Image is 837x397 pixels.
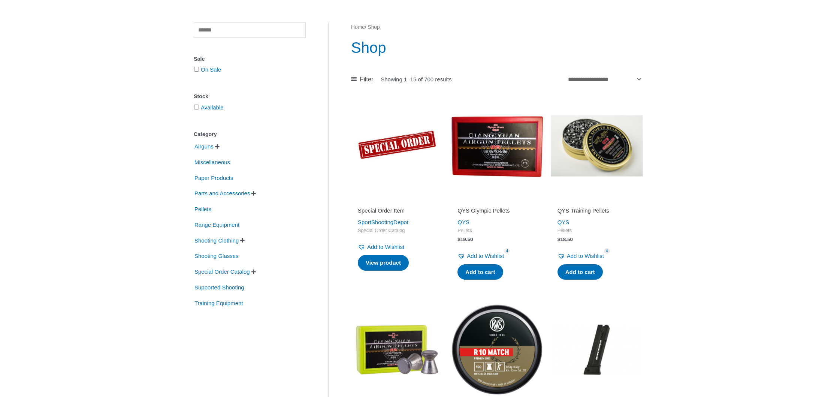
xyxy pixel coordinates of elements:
img: Special Order Item [351,100,443,192]
h2: QYS Training Pellets [558,207,636,214]
span: Special Order Catalog [194,265,251,278]
a: Add to cart: “QYS Olympic Pellets” [457,264,503,280]
span: Add to Wishlist [367,244,404,250]
span:  [240,238,245,243]
span: 4 [504,248,510,254]
span: Supported Shooting [194,281,245,294]
span: Miscellaneous [194,156,231,169]
a: QYS [558,219,569,225]
a: Special Order Catalog [194,268,251,274]
h2: Special Order Item [358,207,436,214]
a: On Sale [201,66,221,73]
a: Training Equipment [194,299,244,306]
p: Showing 1–15 of 700 results [381,76,451,82]
input: On Sale [194,67,199,72]
span: Paper Products [194,172,234,184]
a: QYS Training Pellets [558,207,636,217]
div: Sale [194,54,306,64]
a: Available [201,104,224,111]
a: Paper Products [194,174,234,180]
img: QYS Olympic Pellets [451,100,543,192]
span: $ [558,237,560,242]
a: Shooting Glasses [194,252,239,259]
div: Stock [194,91,306,102]
span: Filter [360,74,374,85]
iframe: Customer reviews powered by Trustpilot [558,196,636,205]
a: Add to Wishlist [457,251,504,261]
span: Parts and Accessories [194,187,251,200]
a: Add to Wishlist [558,251,604,261]
bdi: 19.50 [457,237,473,242]
img: RWS R10 Match [451,303,543,396]
a: Range Equipment [194,221,240,228]
span: Range Equipment [194,219,240,231]
a: QYS Olympic Pellets [457,207,536,217]
a: SportShootingDepot [358,219,408,225]
a: Read more about “Special Order Item” [358,255,409,271]
span: Airguns [194,140,214,153]
select: Shop order [565,73,643,85]
img: X-Esse 10 Shot Magazine [551,303,643,396]
iframe: Customer reviews powered by Trustpilot [358,196,436,205]
span: Add to Wishlist [567,253,604,259]
span: Shooting Glasses [194,250,239,262]
a: QYS [457,219,469,225]
a: Miscellaneous [194,159,231,165]
a: Supported Shooting [194,284,245,290]
a: Special Order Item [358,207,436,217]
span:  [215,144,220,149]
span:  [251,191,256,196]
input: Available [194,105,199,109]
h1: Shop [351,37,643,58]
nav: Breadcrumb [351,22,643,32]
span: Training Equipment [194,297,244,310]
span: Pellets [194,203,212,216]
img: QYS Training Pellets [551,100,643,192]
a: Shooting Clothing [194,237,239,243]
span: $ [457,237,460,242]
a: Add to cart: “QYS Training Pellets” [558,264,603,280]
h2: QYS Olympic Pellets [457,207,536,214]
div: Category [194,129,306,140]
a: Add to Wishlist [358,242,404,252]
span: Shooting Clothing [194,234,239,247]
a: Filter [351,74,373,85]
span: Add to Wishlist [467,253,504,259]
a: Parts and Accessories [194,190,251,196]
span: Special Order Catalog [358,228,436,234]
iframe: Customer reviews powered by Trustpilot [457,196,536,205]
span: Pellets [457,228,536,234]
a: Airguns [194,143,214,149]
bdi: 18.50 [558,237,573,242]
span: 4 [604,248,610,254]
span: Pellets [558,228,636,234]
img: QYS Match Pellets [351,303,443,396]
span:  [251,269,256,274]
a: Home [351,24,365,30]
a: Pellets [194,205,212,212]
